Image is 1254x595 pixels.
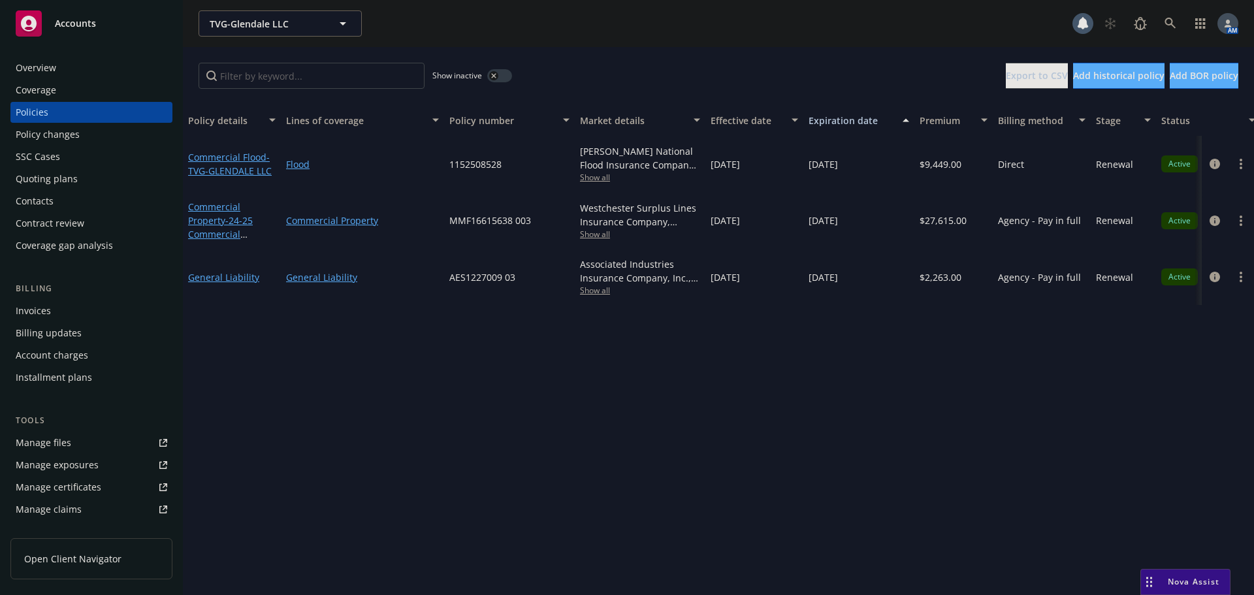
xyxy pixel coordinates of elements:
[10,477,172,498] a: Manage certificates
[449,157,502,171] span: 1152508528
[10,146,172,167] a: SSC Cases
[1073,69,1165,82] span: Add historical policy
[199,63,425,89] input: Filter by keyword...
[1166,158,1193,170] span: Active
[1140,569,1230,595] button: Nova Assist
[16,80,56,101] div: Coverage
[998,214,1081,227] span: Agency - Pay in full
[1127,10,1153,37] a: Report a Bug
[16,102,48,123] div: Policies
[1097,10,1123,37] a: Start snowing
[1073,63,1165,89] button: Add historical policy
[16,367,92,388] div: Installment plans
[580,201,700,229] div: Westchester Surplus Lines Insurance Company, Chubb Group, RT Specialty Insurance Services, LLC (R...
[16,323,82,344] div: Billing updates
[10,80,172,101] a: Coverage
[16,432,71,453] div: Manage files
[705,105,803,136] button: Effective date
[711,157,740,171] span: [DATE]
[188,114,261,127] div: Policy details
[998,270,1081,284] span: Agency - Pay in full
[809,157,838,171] span: [DATE]
[920,157,961,171] span: $9,449.00
[286,214,439,227] a: Commercial Property
[24,552,121,566] span: Open Client Navigator
[10,191,172,212] a: Contacts
[286,270,439,284] a: General Liability
[1170,69,1238,82] span: Add BOR policy
[1006,63,1068,89] button: Export to CSV
[449,114,555,127] div: Policy number
[10,213,172,234] a: Contract review
[1096,157,1133,171] span: Renewal
[1006,69,1068,82] span: Export to CSV
[1207,156,1223,172] a: circleInformation
[10,345,172,366] a: Account charges
[1091,105,1156,136] button: Stage
[1207,213,1223,229] a: circleInformation
[580,257,700,285] div: Associated Industries Insurance Company, Inc., AmTrust Financial Services, RT Specialty Insurance...
[920,214,967,227] span: $27,615.00
[188,271,259,283] a: General Liability
[998,157,1024,171] span: Direct
[580,114,686,127] div: Market details
[10,455,172,475] a: Manage exposures
[1170,63,1238,89] button: Add BOR policy
[16,213,84,234] div: Contract review
[993,105,1091,136] button: Billing method
[10,124,172,145] a: Policy changes
[286,157,439,171] a: Flood
[10,367,172,388] a: Installment plans
[10,323,172,344] a: Billing updates
[711,270,740,284] span: [DATE]
[809,214,838,227] span: [DATE]
[188,151,272,177] a: Commercial Flood
[1233,213,1249,229] a: more
[1157,10,1183,37] a: Search
[16,521,77,542] div: Manage BORs
[183,105,281,136] button: Policy details
[432,70,482,81] span: Show inactive
[16,499,82,520] div: Manage claims
[10,521,172,542] a: Manage BORs
[286,114,425,127] div: Lines of coverage
[809,114,895,127] div: Expiration date
[449,214,531,227] span: MMF16615638 003
[1161,114,1241,127] div: Status
[809,270,838,284] span: [DATE]
[10,499,172,520] a: Manage claims
[10,432,172,453] a: Manage files
[920,114,973,127] div: Premium
[16,300,51,321] div: Invoices
[10,5,172,42] a: Accounts
[998,114,1071,127] div: Billing method
[188,214,253,254] span: - 24-25 Commercial Property
[1166,215,1193,227] span: Active
[1166,271,1193,283] span: Active
[16,57,56,78] div: Overview
[10,57,172,78] a: Overview
[1096,214,1133,227] span: Renewal
[16,235,113,256] div: Coverage gap analysis
[1096,270,1133,284] span: Renewal
[1141,570,1157,594] div: Drag to move
[10,169,172,189] a: Quoting plans
[188,201,253,254] a: Commercial Property
[580,285,700,296] span: Show all
[580,144,700,172] div: [PERSON_NAME] National Flood Insurance Company, [PERSON_NAME] Flood
[803,105,914,136] button: Expiration date
[16,455,99,475] div: Manage exposures
[281,105,444,136] button: Lines of coverage
[914,105,993,136] button: Premium
[16,146,60,167] div: SSC Cases
[1233,156,1249,172] a: more
[580,229,700,240] span: Show all
[580,172,700,183] span: Show all
[16,124,80,145] div: Policy changes
[1207,269,1223,285] a: circleInformation
[199,10,362,37] button: TVG-Glendale LLC
[920,270,961,284] span: $2,263.00
[10,414,172,427] div: Tools
[55,18,96,29] span: Accounts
